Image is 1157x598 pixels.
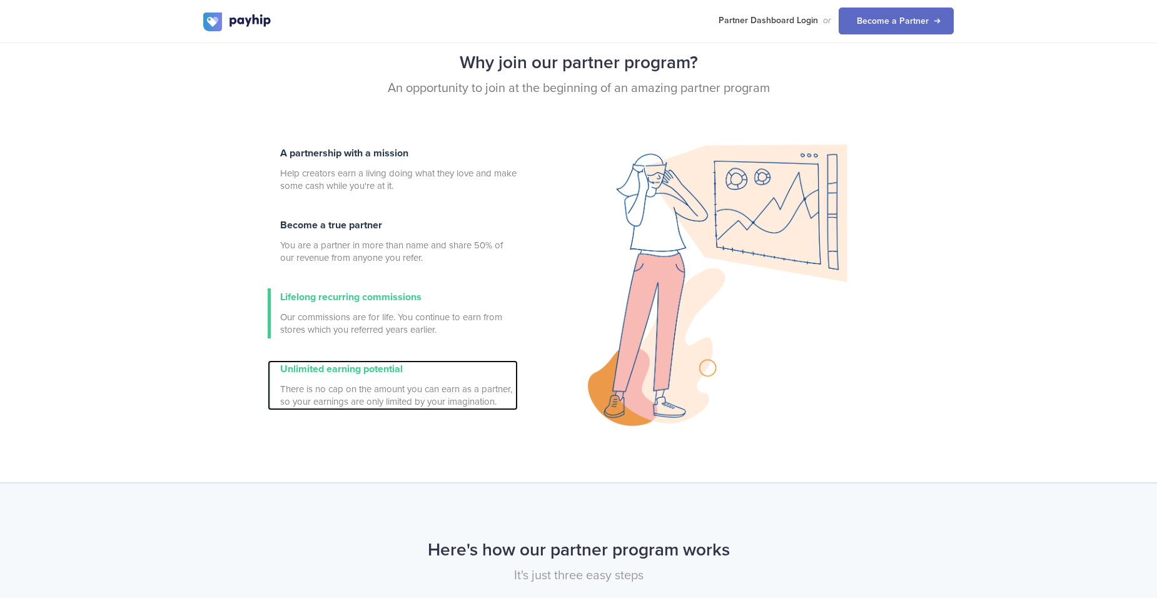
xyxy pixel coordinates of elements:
[268,216,518,266] a: Become a true partner You are a partner in more than name and share 50% of our revenue from anyon...
[268,288,518,338] a: Lifelong recurring commissions Our commissions are for life. You continue to earn from stores whi...
[588,144,847,426] img: recurring-comission.png
[203,534,954,567] h2: Here's how our partner program works
[280,291,422,303] span: Lifelong recurring commissions
[280,363,403,375] span: Unlimited earning potential
[268,360,518,410] a: Unlimited earning potential There is no cap on the amount you can earn as a partner, so your earn...
[203,79,954,98] p: An opportunity to join at the beginning of an amazing partner program
[203,46,954,79] h2: Why join our partner program?
[280,219,382,231] span: Become a true partner
[280,147,408,160] span: A partnership with a mission
[203,13,272,31] img: logo.svg
[839,8,954,34] a: Become a Partner
[280,311,518,336] span: Our commissions are for life. You continue to earn from stores which you referred years earlier.
[280,239,518,264] span: You are a partner in more than name and share 50% of our revenue from anyone you refer.
[268,144,518,195] a: A partnership with a mission Help creators earn a living doing what they love and make some cash ...
[280,383,518,408] span: There is no cap on the amount you can earn as a partner, so your earnings are only limited by you...
[280,167,518,192] span: Help creators earn a living doing what they love and make some cash while you're at it.
[203,567,954,584] p: It's just three easy steps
